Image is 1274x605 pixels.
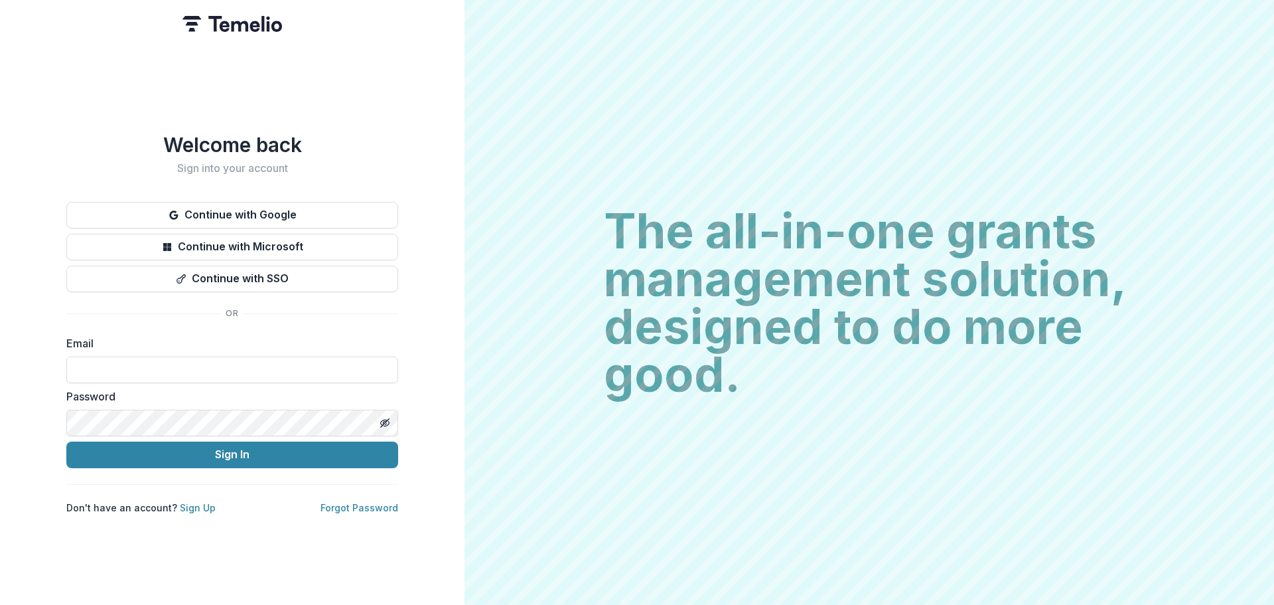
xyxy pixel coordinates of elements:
label: Email [66,335,390,351]
h1: Welcome back [66,133,398,157]
p: Don't have an account? [66,501,216,515]
button: Toggle password visibility [374,412,395,434]
a: Forgot Password [320,502,398,513]
button: Sign In [66,442,398,468]
h2: Sign into your account [66,162,398,175]
button: Continue with Google [66,202,398,228]
img: Temelio [182,16,282,32]
label: Password [66,389,390,404]
a: Sign Up [180,502,216,513]
button: Continue with Microsoft [66,234,398,260]
button: Continue with SSO [66,266,398,292]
